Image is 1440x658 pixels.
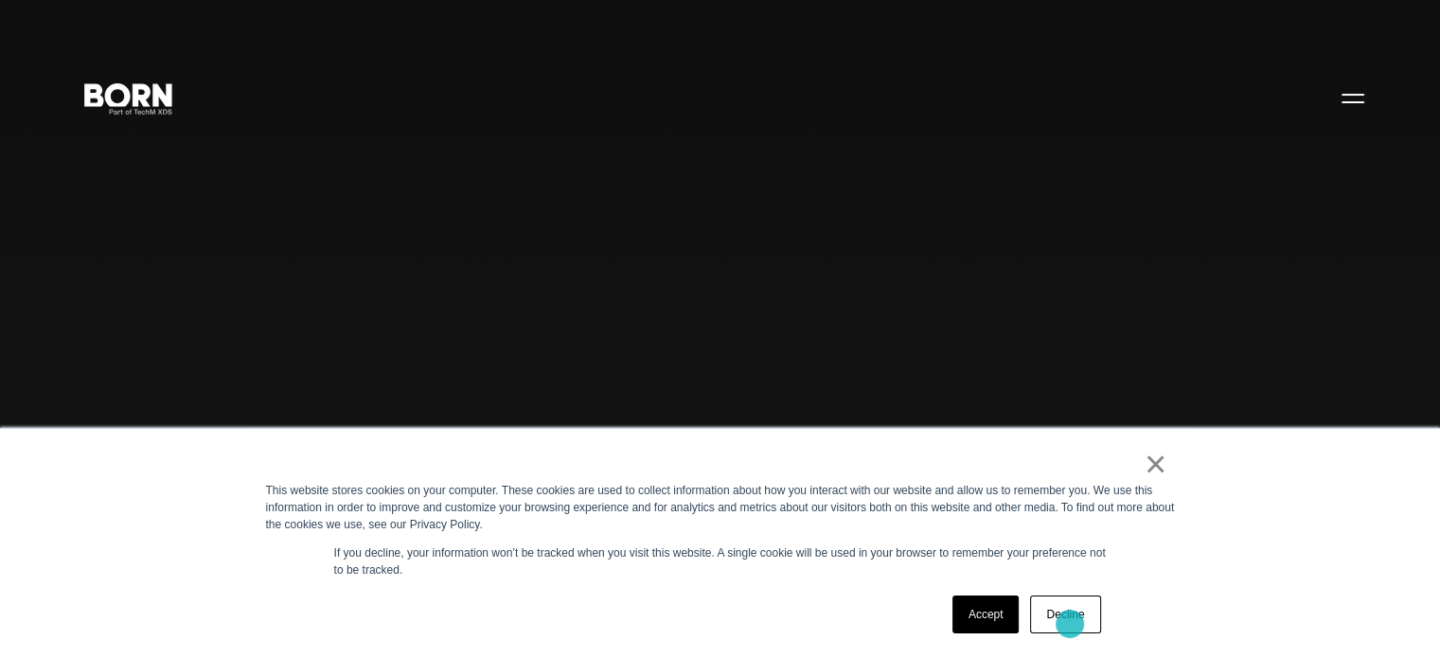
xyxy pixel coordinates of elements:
button: Open [1330,78,1376,117]
p: If you decline, your information won’t be tracked when you visit this website. A single cookie wi... [334,544,1107,578]
a: Accept [952,596,1020,633]
a: × [1145,455,1167,472]
a: Decline [1030,596,1100,633]
div: This website stores cookies on your computer. These cookies are used to collect information about... [266,482,1175,533]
